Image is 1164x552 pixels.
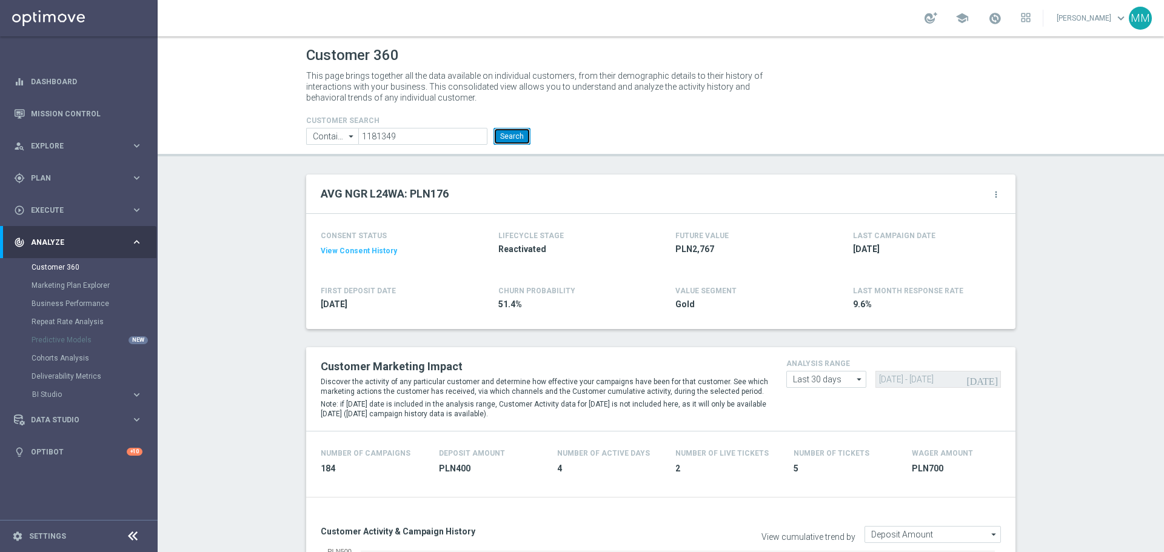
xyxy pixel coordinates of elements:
[32,390,143,399] button: BI Studio keyboard_arrow_right
[14,414,131,425] div: Data Studio
[32,313,156,331] div: Repeat Rate Analysis
[32,371,126,381] a: Deliverability Metrics
[498,287,575,295] span: CHURN PROBABILITY
[498,299,640,310] span: 51.4%
[31,142,131,150] span: Explore
[31,436,127,468] a: Optibot
[358,128,487,145] input: Enter CID, Email, name or phone
[854,371,866,387] i: arrow_drop_down
[321,359,768,374] h2: Customer Marketing Impact
[912,463,1015,474] span: PLN700
[306,116,530,125] h4: CUSTOMER SEARCH
[13,205,143,215] button: play_circle_outline Execute keyboard_arrow_right
[131,414,142,425] i: keyboard_arrow_right
[321,299,463,310] span: 2025-06-16
[675,449,769,457] h4: Number Of Live Tickets
[13,141,143,151] button: person_search Explore keyboard_arrow_right
[321,287,396,295] h4: FIRST DEPOSIT DATE
[306,70,773,103] p: This page brings together all the data available on individual customers, from their demographic ...
[306,128,358,145] input: Contains
[498,231,564,240] h4: LIFECYCLE STAGE
[32,353,126,363] a: Cohorts Analysis
[13,173,143,183] button: gps_fixed Plan keyboard_arrow_right
[31,65,142,98] a: Dashboard
[988,527,1000,542] i: arrow_drop_down
[14,141,25,151] i: person_search
[1114,12,1128,25] span: keyboard_arrow_down
[32,391,131,398] div: BI Studio
[14,76,25,87] i: equalizer
[794,449,869,457] h4: Number Of Tickets
[14,205,25,216] i: play_circle_outline
[991,190,1001,199] i: more_vert
[853,287,963,295] span: LAST MONTH RESPONSE RATE
[955,12,969,25] span: school
[675,299,817,310] span: Gold
[32,385,156,404] div: BI Studio
[131,204,142,216] i: keyboard_arrow_right
[1055,9,1129,27] a: [PERSON_NAME]keyboard_arrow_down
[131,389,142,401] i: keyboard_arrow_right
[306,47,1015,64] h1: Customer 360
[14,173,131,184] div: Plan
[131,236,142,248] i: keyboard_arrow_right
[321,231,463,240] h4: CONSENT STATUS
[32,331,156,349] div: Predictive Models
[493,128,530,145] button: Search
[912,449,973,457] h4: Wager Amount
[31,416,131,424] span: Data Studio
[29,533,66,540] a: Settings
[31,207,131,214] span: Execute
[498,244,640,255] span: Reactivated
[786,359,1001,368] h4: analysis range
[853,231,935,240] h4: LAST CAMPAIGN DATE
[32,262,126,272] a: Customer 360
[439,463,543,474] span: PLN400
[14,141,131,151] div: Explore
[32,294,156,313] div: Business Performance
[32,367,156,385] div: Deliverability Metrics
[14,173,25,184] i: gps_fixed
[853,299,995,310] span: 9.6%
[13,109,143,119] button: Mission Control
[31,98,142,130] a: Mission Control
[14,237,25,248] i: track_changes
[13,77,143,87] button: equalizer Dashboard
[675,463,779,474] span: 2
[13,447,143,457] button: lightbulb Optibot +10
[12,531,23,542] i: settings
[346,128,358,144] i: arrow_drop_down
[131,172,142,184] i: keyboard_arrow_right
[557,463,661,474] span: 4
[14,98,142,130] div: Mission Control
[32,391,119,398] span: BI Studio
[794,463,897,474] span: 5
[32,281,126,290] a: Marketing Plan Explorer
[761,532,855,542] label: View cumulative trend by
[321,463,424,474] span: 184
[31,239,131,246] span: Analyze
[321,449,410,457] h4: Number of Campaigns
[439,449,505,457] h4: Deposit Amount
[321,246,397,256] button: View Consent History
[786,371,866,388] input: analysis range
[31,175,131,182] span: Plan
[14,237,131,248] div: Analyze
[321,399,768,419] p: Note: if [DATE] date is included in the analysis range, Customer Activity data for [DATE] is not ...
[127,448,142,456] div: +10
[675,287,737,295] h4: VALUE SEGMENT
[13,238,143,247] button: track_changes Analyze keyboard_arrow_right
[13,415,143,425] div: Data Studio keyboard_arrow_right
[32,317,126,327] a: Repeat Rate Analysis
[32,299,126,308] a: Business Performance
[14,65,142,98] div: Dashboard
[14,447,25,457] i: lightbulb
[321,526,652,537] h3: Customer Activity & Campaign History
